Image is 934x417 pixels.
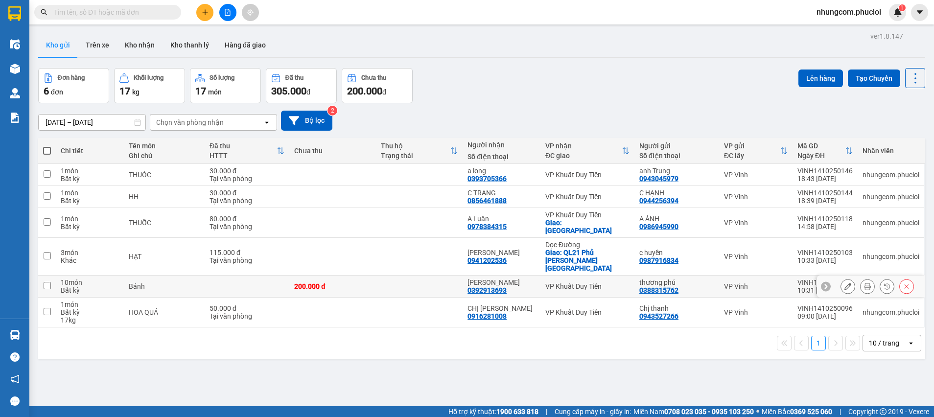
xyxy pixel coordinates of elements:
div: Bất kỳ [61,308,119,316]
div: Sửa đơn hàng [841,279,855,294]
div: Số điện thoại [639,152,714,160]
div: 80.000 đ [210,215,284,223]
div: Tại văn phòng [210,256,284,264]
svg: open [263,118,271,126]
div: 0943527266 [639,312,678,320]
div: VINH1410250102 [797,278,853,286]
span: aim [247,9,254,16]
span: 1 [900,4,904,11]
div: Chưa thu [294,147,371,155]
span: plus [202,9,209,16]
strong: 1900 633 818 [496,408,538,416]
button: Hàng đã giao [217,33,274,57]
button: Chưa thu200.000đ [342,68,413,103]
span: Cung cấp máy in - giấy in: [555,406,631,417]
div: 3 món [61,249,119,256]
div: Nhân viên [863,147,919,155]
div: nhungcom.phucloi [863,193,919,201]
img: solution-icon [10,113,20,123]
div: 0856461888 [467,197,507,205]
strong: 0708 023 035 - 0935 103 250 [664,408,754,416]
span: 200.000 [347,85,382,97]
th: Toggle SortBy [540,138,634,164]
div: HH [129,193,200,201]
strong: 0369 525 060 [790,408,832,416]
div: 1 món [61,301,119,308]
div: 115.000 đ [210,249,284,256]
div: Đã thu [285,74,304,81]
div: Bất kỳ [61,175,119,183]
div: 18:43 [DATE] [797,175,853,183]
span: file-add [224,9,231,16]
div: 0393705366 [467,175,507,183]
button: 1 [811,336,826,350]
div: Tại văn phòng [210,312,284,320]
div: ĐC giao [545,152,622,160]
div: Khác [61,256,119,264]
span: search [41,9,47,16]
div: VP Vinh [724,193,788,201]
div: 1 món [61,167,119,175]
div: 0987916834 [639,256,678,264]
span: Hỗ trợ kỹ thuật: [448,406,538,417]
sup: 1 [899,4,906,11]
div: Giao: QL21 Phủ Lý- Hà Nam [545,249,630,272]
button: Trên xe [78,33,117,57]
span: nhungcom.phucloi [809,6,889,18]
button: Khối lượng17kg [114,68,185,103]
div: Khối lượng [134,74,163,81]
div: Thu hộ [381,142,450,150]
div: 200.000 đ [294,282,371,290]
div: Số điện thoại [467,153,536,161]
div: VP Khuất Duy Tiến [545,193,630,201]
div: Tại văn phòng [210,197,284,205]
div: 17 kg [61,316,119,324]
div: VP Khuất Duy Tiến [545,171,630,179]
div: VP Vinh [724,171,788,179]
sup: 2 [327,106,337,116]
div: 0978384315 [467,223,507,231]
span: kg [132,88,140,96]
div: 1 món [61,189,119,197]
div: VINH1410250118 [797,215,853,223]
div: ver 1.8.147 [870,31,903,42]
div: Trạng thái [381,152,450,160]
div: a long [467,167,536,175]
div: Mã GD [797,142,845,150]
span: 305.000 [271,85,306,97]
div: 10:33 [DATE] [797,256,853,264]
div: VP Vinh [724,219,788,227]
div: 0941202536 [467,256,507,264]
div: Đơn hàng [58,74,85,81]
div: nhungcom.phucloi [863,253,919,260]
button: caret-down [911,4,928,21]
div: HẠT [129,253,200,260]
button: Kho nhận [117,33,163,57]
span: 6 [44,85,49,97]
span: 17 [119,85,130,97]
div: Bất kỳ [61,197,119,205]
span: | [546,406,547,417]
span: đ [306,88,310,96]
div: VINH1410250103 [797,249,853,256]
div: THUỐC [129,219,200,227]
div: A ÁNH [639,215,714,223]
div: 10 / trang [869,338,899,348]
div: VP Khuất Duy Tiến [545,211,630,219]
span: đ [382,88,386,96]
span: notification [10,374,20,384]
div: 0943045979 [639,175,678,183]
div: Bất kỳ [61,223,119,231]
input: Select a date range. [39,115,145,130]
th: Toggle SortBy [205,138,289,164]
div: Tại văn phòng [210,223,284,231]
span: đơn [51,88,63,96]
div: 0392913693 [467,286,507,294]
div: Bảo Ngân [467,249,536,256]
div: Chưa thu [361,74,386,81]
div: Chọn văn phòng nhận [156,117,224,127]
div: CHỊ KIỀU ANH [467,304,536,312]
span: món [208,88,222,96]
div: VP nhận [545,142,622,150]
div: VP Vinh [724,253,788,260]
